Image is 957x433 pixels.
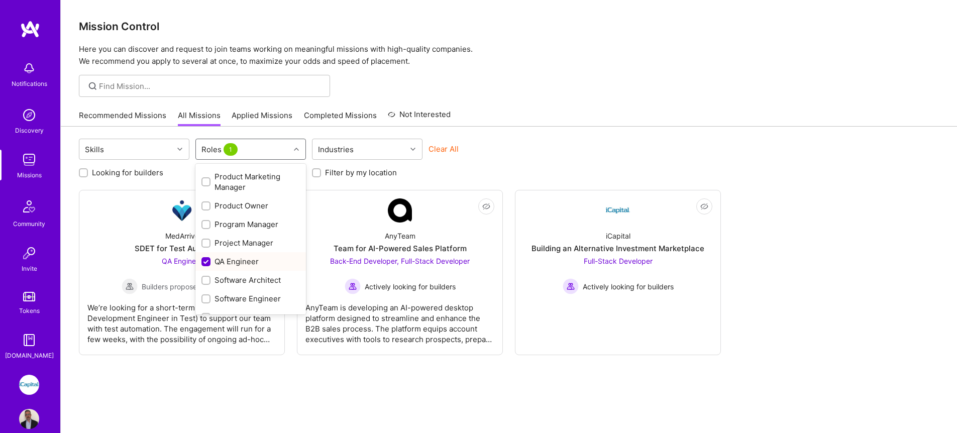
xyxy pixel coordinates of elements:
[19,150,39,170] img: teamwork
[19,105,39,125] img: discovery
[15,125,44,136] div: Discovery
[13,219,45,229] div: Community
[201,312,300,322] div: Solution Architect
[410,147,415,152] i: icon Chevron
[20,20,40,38] img: logo
[365,281,456,292] span: Actively looking for builders
[92,167,163,178] label: Looking for builders
[388,109,451,127] a: Not Interested
[606,198,630,223] img: Company Logo
[232,110,292,127] a: Applied Missions
[606,231,630,241] div: iCapital
[201,238,300,248] div: Project Manager
[19,243,39,263] img: Invite
[142,281,243,292] span: Builders proposed to company
[325,167,397,178] label: Filter by my location
[583,281,674,292] span: Actively looking for builders
[17,170,42,180] div: Missions
[199,142,242,157] div: Roles
[178,110,221,127] a: All Missions
[79,110,166,127] a: Recommended Missions
[87,80,98,92] i: icon SearchGrey
[584,257,653,265] span: Full-Stack Developer
[201,200,300,211] div: Product Owner
[19,305,40,316] div: Tokens
[122,278,138,294] img: Builders proposed to company
[12,78,47,89] div: Notifications
[19,375,39,395] img: iCapital: Building an Alternative Investment Marketplace
[23,292,35,301] img: tokens
[135,243,230,254] div: SDET for Test Automation
[162,257,202,265] span: QA Engineer
[5,350,54,361] div: [DOMAIN_NAME]
[388,198,412,223] img: Company Logo
[563,278,579,294] img: Actively looking for builders
[523,198,712,347] a: Company LogoiCapitalBuilding an Alternative Investment MarketplaceFull-Stack Developer Actively l...
[17,409,42,429] a: User Avatar
[19,409,39,429] img: User Avatar
[700,202,708,210] i: icon EyeClosed
[201,275,300,285] div: Software Architect
[19,58,39,78] img: bell
[22,263,37,274] div: Invite
[17,375,42,395] a: iCapital: Building an Alternative Investment Marketplace
[345,278,361,294] img: Actively looking for builders
[385,231,415,241] div: AnyTeam
[201,256,300,267] div: QA Engineer
[224,143,238,156] span: 1
[79,20,939,33] h3: Mission Control
[305,198,494,347] a: Company LogoAnyTeamTeam for AI-Powered Sales PlatformBack-End Developer, Full-Stack Developer Act...
[304,110,377,127] a: Completed Missions
[315,142,356,157] div: Industries
[531,243,704,254] div: Building an Alternative Investment Marketplace
[201,293,300,304] div: Software Engineer
[19,330,39,350] img: guide book
[201,219,300,230] div: Program Manager
[87,294,276,345] div: We’re looking for a short-term SDET (Software Development Engineer in Test) to support our team w...
[294,147,299,152] i: icon Chevron
[17,194,41,219] img: Community
[79,43,939,67] p: Here you can discover and request to join teams working on meaningful missions with high-quality ...
[201,171,300,192] div: Product Marketing Manager
[99,81,323,91] input: Find Mission...
[334,243,467,254] div: Team for AI-Powered Sales Platform
[330,257,470,265] span: Back-End Developer, Full-Stack Developer
[482,202,490,210] i: icon EyeClosed
[87,198,276,347] a: Company LogoMedArriveSDET for Test AutomationQA Engineer Builders proposed to companyBuilders pro...
[82,142,107,157] div: Skills
[305,294,494,345] div: AnyTeam is developing an AI-powered desktop platform designed to streamline and enhance the B2B s...
[429,144,459,154] button: Clear All
[170,198,194,223] img: Company Logo
[177,147,182,152] i: icon Chevron
[165,231,199,241] div: MedArrive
